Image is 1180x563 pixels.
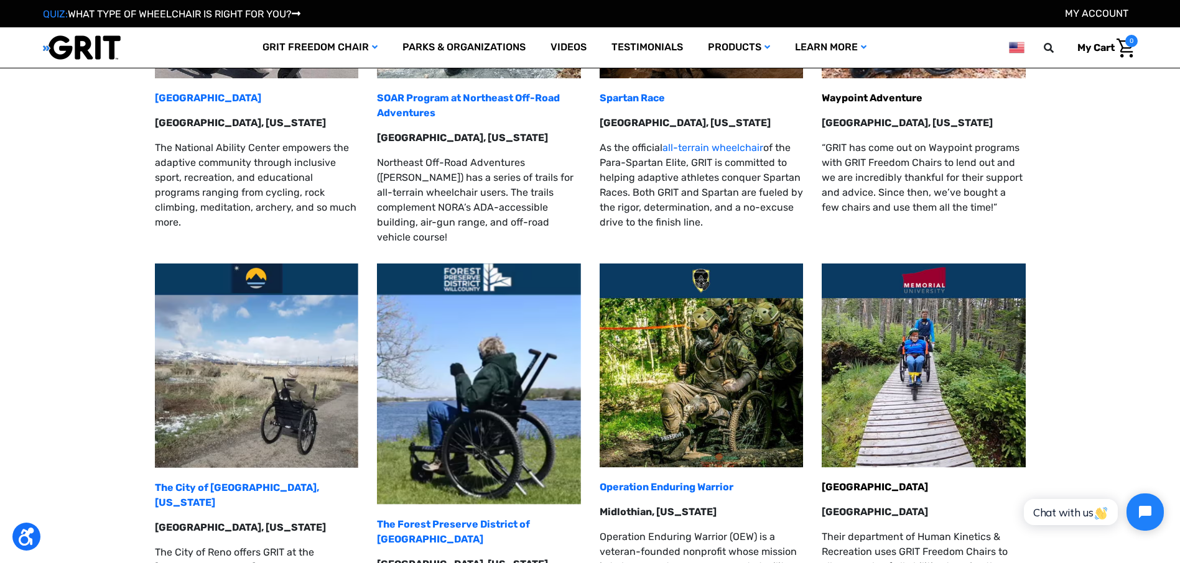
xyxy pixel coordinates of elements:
[155,117,326,129] strong: [GEOGRAPHIC_DATA], [US_STATE]
[250,27,390,68] a: GRIT Freedom Chair
[1009,40,1024,55] img: us.png
[377,518,530,545] a: The Forest Preserve District of [GEOGRAPHIC_DATA]
[600,92,665,104] a: Spartan Race
[1068,35,1138,61] a: Cart with 0 items
[43,8,68,20] span: QUIZ:
[822,117,993,129] strong: [GEOGRAPHIC_DATA], [US_STATE]
[822,481,928,493] a: [GEOGRAPHIC_DATA]
[822,140,1026,215] p: “GRIT has come out on Waypoint programs with GRIT Freedom Chairs to lend out and we are incredibl...
[377,155,581,245] p: Northeast Off-Road Adventures ([PERSON_NAME]) has a series of trails for all-terrain wheelchair u...
[600,117,771,129] strong: [GEOGRAPHIC_DATA], [US_STATE]
[1065,7,1128,19] a: Account
[155,92,261,104] a: [GEOGRAPHIC_DATA]
[43,8,300,20] a: QUIZ:WHAT TYPE OF WHEELCHAIR IS RIGHT FOR YOU?
[43,35,121,60] img: GRIT All-Terrain Wheelchair and Mobility Equipment
[600,506,717,518] strong: Midlothian, [US_STATE]
[1010,483,1174,541] iframe: Tidio Chat
[822,506,928,518] strong: [GEOGRAPHIC_DATA]
[377,92,560,119] a: SOAR Program at Northeast Off-Road Adventures
[822,92,922,104] a: Waypoint Adventure
[155,140,359,230] p: The National Ability Center empowers the adaptive community through inclusive sport, recreation, ...
[538,27,599,68] a: Videos
[599,27,695,68] a: Testimonials
[1049,35,1068,61] input: Search
[1125,35,1138,47] span: 0
[600,140,804,230] p: As the official of the Para-Spartan Elite, GRIT is committed to helping adaptive athletes conquer...
[600,263,804,467] img: Group in camouflage, one using GRIT Freedom Chair, push through green nature area with Operation ...
[1077,42,1115,53] span: My Cart
[155,482,319,508] a: The City of [GEOGRAPHIC_DATA], [US_STATE]
[695,27,783,68] a: Products
[377,132,548,144] strong: [GEOGRAPHIC_DATA], [US_STATE]
[1117,39,1135,58] img: Cart
[390,27,538,68] a: Parks & Organizations
[783,27,879,68] a: Learn More
[822,263,1026,467] img: Person in GRIT Freedom Chair and companion go across wooden planks among greenery with Memorial U...
[662,142,763,153] a: all-terrain wheelchair
[155,521,326,533] strong: [GEOGRAPHIC_DATA], [US_STATE]
[600,481,733,493] a: Operation Enduring Warrior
